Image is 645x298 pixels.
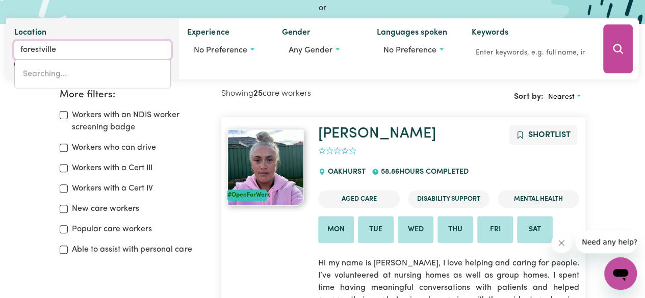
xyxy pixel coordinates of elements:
li: Available on Mon [318,216,354,243]
label: Popular care workers [72,223,152,235]
label: Workers with a Cert III [72,162,152,174]
label: Location [14,26,46,41]
b: 25 [253,90,263,98]
li: Disability Support [408,190,489,208]
iframe: Close message [551,233,572,253]
label: Languages spoken [377,26,447,41]
span: Sort by: [513,93,543,101]
label: Able to assist with personal care [72,243,192,256]
a: Whitney#OpenForWork [227,129,306,206]
span: Any gender [289,46,332,55]
button: Add to shortlist [509,125,577,145]
h2: More filters: [60,89,209,101]
div: OAKHURST [318,158,371,186]
button: Worker language preferences [377,41,455,60]
span: Nearest [548,93,574,101]
li: Aged Care [318,190,400,208]
div: menu-options [14,59,171,89]
button: Sort search results [543,89,585,105]
span: No preference [194,46,247,55]
li: Available on Tue [358,216,394,243]
li: Mental Health [498,190,579,208]
button: Worker experience options [187,41,266,60]
img: View Whitney's profile [227,129,304,206]
a: [PERSON_NAME] [318,126,436,141]
li: Available on Fri [477,216,513,243]
iframe: Message from company [576,231,637,253]
span: No preference [383,46,436,55]
input: Enter keywords, e.g. full name, interests [471,45,589,61]
div: or [6,2,639,14]
li: Available on Thu [437,216,473,243]
button: Worker gender preference [282,41,360,60]
label: Experience [187,26,229,41]
h2: Showing care workers [221,89,403,99]
div: 58.86 hours completed [372,158,475,186]
label: Workers with a Cert IV [72,182,153,195]
li: Available on Sat [517,216,553,243]
label: Gender [282,26,311,41]
div: #OpenForWork [227,189,267,201]
button: Search [603,24,633,73]
iframe: Button to launch messaging window [604,257,637,290]
label: Keywords [471,26,508,41]
label: Workers who can drive [72,142,156,154]
li: Available on Wed [398,216,433,243]
span: Shortlist [528,131,571,139]
label: Workers with an NDIS worker screening badge [72,109,209,133]
label: New care workers [72,203,139,215]
div: add rating by typing an integer from 0 to 5 or pressing arrow keys [318,145,356,157]
input: Enter a suburb [14,41,171,59]
span: Need any help? [6,7,62,15]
